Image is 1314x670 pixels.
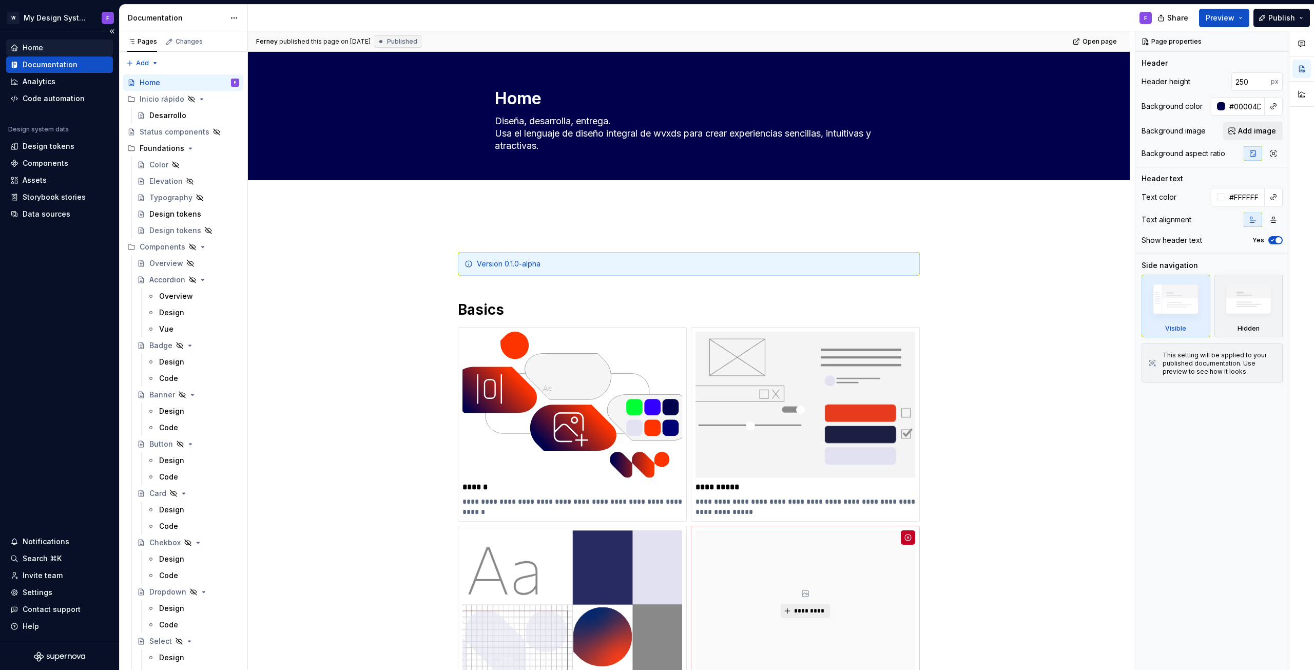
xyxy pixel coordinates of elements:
[140,143,184,154] div: Foundations
[133,255,243,272] a: Overview
[1167,13,1188,23] span: Share
[6,138,113,155] a: Design tokens
[133,436,243,452] a: Button
[149,538,181,548] div: Chekbox
[159,455,184,466] div: Design
[159,554,184,564] div: Design
[149,390,175,400] div: Banner
[149,258,183,269] div: Overview
[159,423,178,433] div: Code
[140,78,160,88] div: Home
[1142,260,1198,271] div: Side navigation
[149,110,186,121] div: Desarrollo
[695,332,915,478] img: 7f9e1b25-cae9-443c-a594-c97637388e59.svg
[1225,97,1265,116] input: Auto
[149,275,185,285] div: Accordion
[143,419,243,436] a: Code
[123,91,243,107] div: Inicio rápido
[1142,235,1202,245] div: Show header text
[149,636,172,646] div: Select
[1199,9,1249,27] button: Preview
[133,485,243,502] a: Card
[1225,188,1265,206] input: Auto
[256,37,278,46] span: Ferney
[6,40,113,56] a: Home
[1142,275,1210,337] div: Visible
[143,649,243,666] a: Design
[458,300,920,319] h1: Basics
[159,324,173,334] div: Vue
[159,373,178,384] div: Code
[1271,78,1279,86] p: px
[133,337,243,354] a: Badge
[2,7,117,29] button: WMy Design SystemF
[1252,236,1264,244] label: Yes
[106,14,109,22] div: F
[493,113,881,154] textarea: Diseña, desarrolla, entrega. Usa el lenguaje de diseño integral de wvxds para crear experiencias ...
[1152,9,1195,27] button: Share
[140,127,209,137] div: Status components
[1165,324,1186,333] div: Visible
[176,37,203,46] div: Changes
[143,304,243,321] a: Design
[1142,148,1225,159] div: Background aspect ratio
[462,332,682,478] img: 9363686d-a67c-44a2-aa8b-94ea4a43b3f5.svg
[1238,126,1276,136] span: Add image
[23,192,86,202] div: Storybook stories
[143,617,243,633] a: Code
[1142,174,1183,184] div: Header text
[6,601,113,618] button: Contact support
[149,209,201,219] div: Design tokens
[23,570,63,581] div: Invite team
[6,189,113,205] a: Storybook stories
[123,74,243,91] a: HomeF
[159,653,184,663] div: Design
[1206,13,1234,23] span: Preview
[1238,324,1260,333] div: Hidden
[133,534,243,551] a: Chekbox
[1142,76,1190,87] div: Header height
[23,43,43,53] div: Home
[143,354,243,370] a: Design
[159,620,178,630] div: Code
[128,13,225,23] div: Documentation
[1142,101,1203,111] div: Background color
[387,37,417,46] span: Published
[143,502,243,518] a: Design
[143,403,243,419] a: Design
[23,587,52,598] div: Settings
[34,652,85,662] svg: Supernova Logo
[159,603,184,614] div: Design
[159,308,184,318] div: Design
[123,56,162,70] button: Add
[133,387,243,403] a: Banner
[7,12,20,24] div: W
[1142,58,1168,68] div: Header
[159,570,178,581] div: Code
[159,472,178,482] div: Code
[159,521,178,531] div: Code
[6,172,113,188] a: Assets
[149,160,168,170] div: Color
[23,141,74,151] div: Design tokens
[149,587,186,597] div: Dropdown
[159,406,184,416] div: Design
[143,288,243,304] a: Overview
[123,239,243,255] div: Components
[1142,192,1176,202] div: Text color
[23,621,39,631] div: Help
[1223,122,1283,140] button: Add image
[149,193,192,203] div: Typography
[1214,275,1283,337] div: Hidden
[23,93,85,104] div: Code automation
[23,175,47,185] div: Assets
[123,140,243,157] div: Foundations
[6,90,113,107] a: Code automation
[1083,37,1117,46] span: Open page
[6,584,113,601] a: Settings
[1163,351,1276,376] div: This setting will be applied to your published documentation. Use preview to see how it looks.
[143,567,243,584] a: Code
[1144,14,1147,22] div: F
[1142,126,1206,136] div: Background image
[6,56,113,73] a: Documentation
